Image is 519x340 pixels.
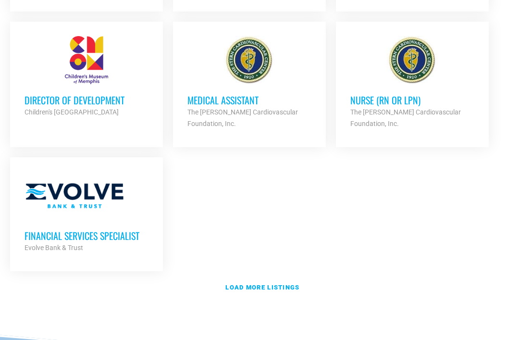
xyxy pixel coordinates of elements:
[25,244,83,252] strong: Evolve Bank & Trust
[187,94,311,106] h3: Medical Assistant
[10,22,163,132] a: Director of Development Children's [GEOGRAPHIC_DATA]
[5,277,514,299] a: Load more listings
[25,108,119,116] strong: Children's [GEOGRAPHIC_DATA]
[10,157,163,268] a: Financial Services Specialist Evolve Bank & Trust
[336,22,489,144] a: Nurse (RN or LPN) The [PERSON_NAME] Cardiovascular Foundation, Inc.
[225,284,299,291] strong: Load more listings
[187,108,298,127] strong: The [PERSON_NAME] Cardiovascular Foundation, Inc.
[25,229,148,242] h3: Financial Services Specialist
[350,108,461,127] strong: The [PERSON_NAME] Cardiovascular Foundation, Inc.
[25,94,148,106] h3: Director of Development
[350,94,474,106] h3: Nurse (RN or LPN)
[173,22,326,144] a: Medical Assistant The [PERSON_NAME] Cardiovascular Foundation, Inc.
